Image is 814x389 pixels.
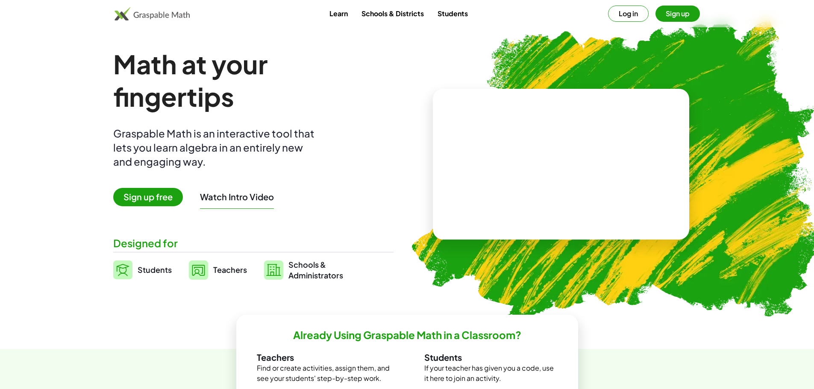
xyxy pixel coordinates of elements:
a: Schools &Administrators [264,259,343,281]
div: Graspable Math is an interactive tool that lets you learn algebra in an entirely new and engaging... [113,126,318,169]
button: Watch Intro Video [200,191,274,202]
h3: Teachers [257,352,390,363]
img: svg%3e [189,260,208,280]
a: Students [431,6,475,21]
span: Schools & Administrators [288,259,343,281]
a: Learn [323,6,355,21]
span: Sign up free [113,188,183,206]
span: Students [138,265,172,275]
video: What is this? This is dynamic math notation. Dynamic math notation plays a central role in how Gr... [497,132,625,196]
a: Teachers [189,259,247,281]
h2: Already Using Graspable Math in a Classroom? [293,328,521,342]
button: Sign up [655,6,700,22]
a: Schools & Districts [355,6,431,21]
h3: Students [424,352,558,363]
h1: Math at your fingertips [113,48,385,113]
div: Designed for [113,236,394,250]
img: svg%3e [264,260,283,280]
span: Teachers [213,265,247,275]
img: svg%3e [113,260,132,279]
button: Log in [608,6,649,22]
p: If your teacher has given you a code, use it here to join an activity. [424,363,558,383]
a: Students [113,259,172,281]
p: Find or create activities, assign them, and see your students' step-by-step work. [257,363,390,383]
